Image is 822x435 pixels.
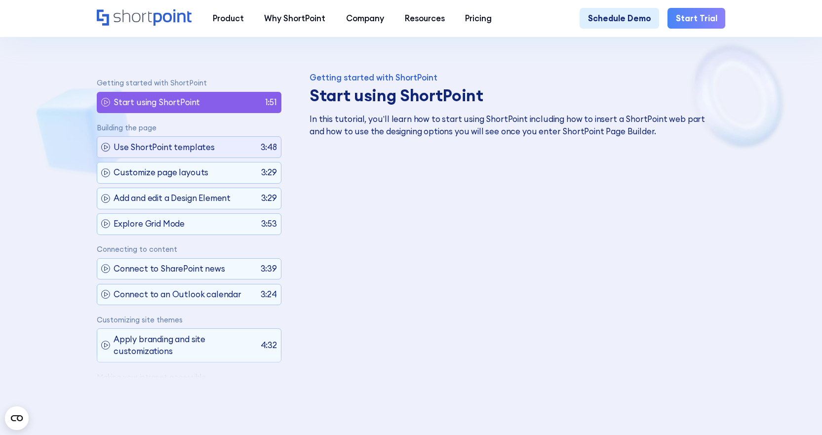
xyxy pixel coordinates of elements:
[336,8,394,29] a: Company
[310,113,719,138] p: In this tutorial, you’ll learn how to start using ShortPoint including how to insert a ShortPoint...
[114,192,231,204] p: Add and edit a Design Element
[254,8,336,29] a: Why ShortPoint
[310,86,719,105] h3: Start using ShortPoint
[97,124,282,132] p: Building the page
[114,166,208,179] p: Customize page layouts
[97,9,193,27] a: Home
[114,218,185,230] p: Explore Grid Mode
[114,263,225,275] p: Connect to SharePoint news
[264,12,325,25] div: Why ShortPoint
[261,166,277,179] p: 3:29
[97,245,282,254] p: Connecting to content
[265,96,277,109] p: 1:51
[114,288,241,301] p: Connect to an Outlook calendar
[394,8,455,29] a: Resources
[261,218,277,230] p: 3:53
[405,12,445,25] div: Resources
[97,373,282,382] p: Making your intranet accessible
[213,12,244,25] div: Product
[261,339,277,352] p: 4:32
[261,288,277,301] p: 3:24
[455,8,503,29] a: Pricing
[261,141,277,154] p: 3:48
[346,12,384,25] div: Company
[97,316,282,324] p: Customizing site themes
[5,406,29,430] button: Open CMP widget
[114,333,256,358] p: Apply branding and site customizations
[114,96,200,109] p: Start using ShortPoint
[465,12,492,25] div: Pricing
[310,74,719,82] div: Getting started with ShortPoint
[261,263,277,275] p: 3:39
[580,8,659,29] a: Schedule Demo
[667,8,725,29] a: Start Trial
[202,8,254,29] a: Product
[644,320,822,435] iframe: Chat Widget
[261,192,277,204] p: 3:29
[97,79,282,87] p: Getting started with ShortPoint
[114,141,215,154] p: Use ShortPoint templates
